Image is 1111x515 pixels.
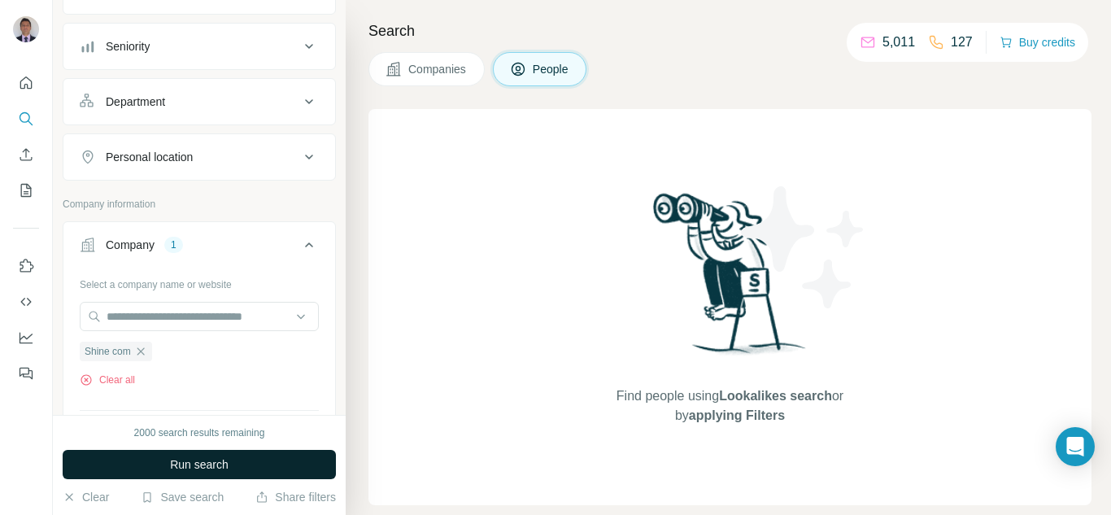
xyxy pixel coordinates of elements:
button: Use Surfe on LinkedIn [13,251,39,281]
button: Dashboard [13,323,39,352]
div: Personal location [106,149,193,165]
button: Quick start [13,68,39,98]
button: Clear [63,489,109,505]
button: My lists [13,176,39,205]
img: Surfe Illustration - Woman searching with binoculars [646,189,815,370]
button: Run search [63,450,336,479]
button: Buy credits [1000,31,1075,54]
div: Open Intercom Messenger [1056,427,1095,466]
span: Shine com [85,344,131,359]
div: Department [106,94,165,110]
span: Find people using or by [599,386,860,426]
button: Seniority [63,27,335,66]
span: Run search [170,456,229,473]
span: People [533,61,570,77]
button: Clear all [80,373,135,387]
button: Company1 [63,225,335,271]
button: Save search [141,489,224,505]
button: Feedback [13,359,39,388]
button: Search [13,104,39,133]
p: 127 [951,33,973,52]
span: Companies [408,61,468,77]
button: Department [63,82,335,121]
div: 2000 search results remaining [134,426,265,440]
p: 5,011 [882,33,915,52]
button: Share filters [255,489,336,505]
span: Lookalikes search [719,389,832,403]
button: Enrich CSV [13,140,39,169]
p: Company information [63,197,336,212]
button: Use Surfe API [13,287,39,316]
div: Seniority [106,38,150,55]
button: Personal location [63,137,335,177]
div: Company [106,237,155,253]
span: applying Filters [689,408,785,422]
img: Surfe Illustration - Stars [730,174,877,321]
div: 1 [164,238,183,252]
img: Avatar [13,16,39,42]
div: Select a company name or website [80,271,319,292]
h4: Search [368,20,1091,42]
